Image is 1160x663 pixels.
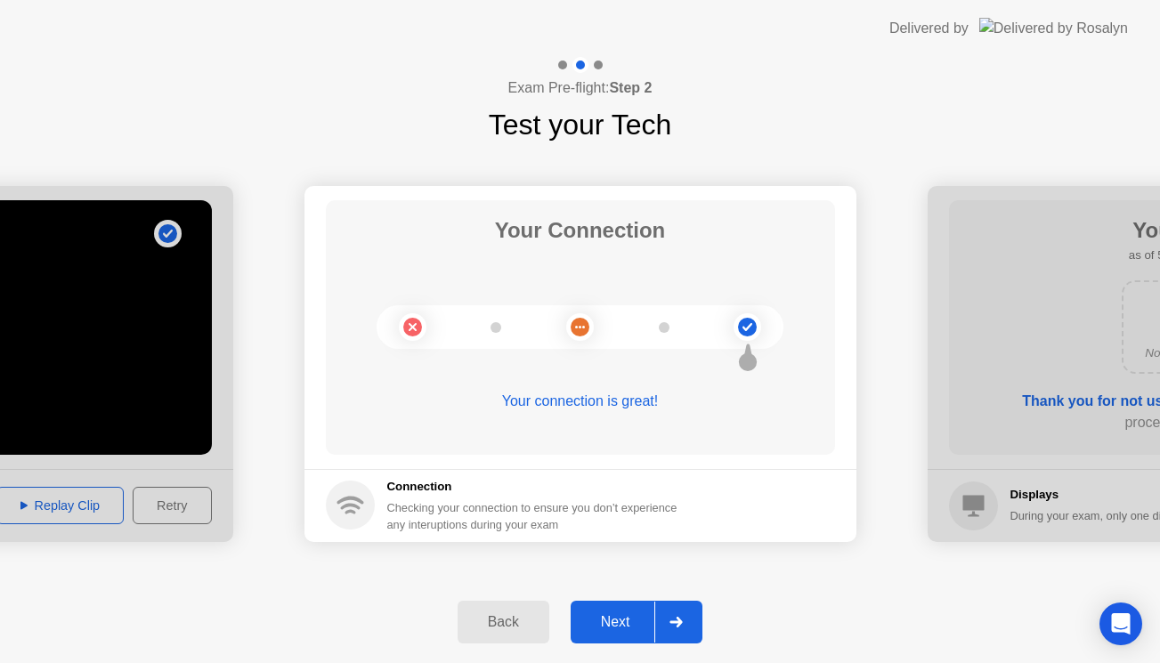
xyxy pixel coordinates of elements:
[889,18,969,39] div: Delivered by
[326,391,835,412] div: Your connection is great!
[576,614,655,630] div: Next
[508,77,653,99] h4: Exam Pre-flight:
[1099,602,1142,645] div: Open Intercom Messenger
[571,601,703,643] button: Next
[463,614,544,630] div: Back
[458,601,549,643] button: Back
[609,80,652,95] b: Step 2
[387,499,688,533] div: Checking your connection to ensure you don’t experience any interuptions during your exam
[387,478,688,496] h5: Connection
[495,214,666,247] h1: Your Connection
[979,18,1128,38] img: Delivered by Rosalyn
[489,103,672,146] h1: Test your Tech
